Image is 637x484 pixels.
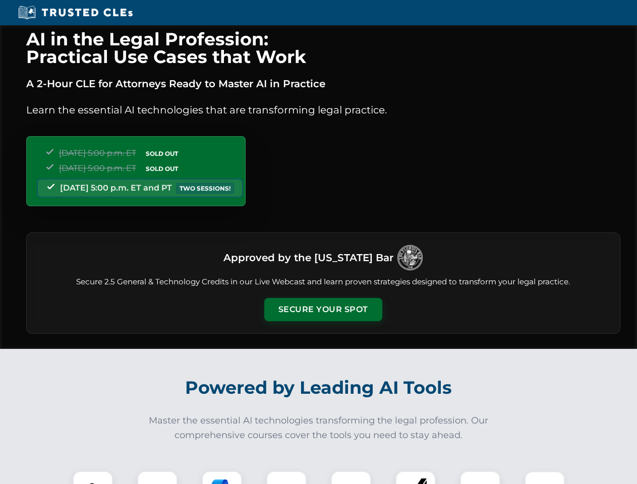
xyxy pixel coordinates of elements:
h2: Powered by Leading AI Tools [39,370,598,405]
img: Trusted CLEs [15,5,136,20]
p: Learn the essential AI technologies that are transforming legal practice. [26,102,620,118]
img: Logo [397,245,423,270]
h1: AI in the Legal Profession: Practical Use Cases that Work [26,30,620,66]
span: [DATE] 5:00 p.m. ET [59,148,136,158]
p: A 2-Hour CLE for Attorneys Ready to Master AI in Practice [26,76,620,92]
span: SOLD OUT [142,148,182,159]
span: [DATE] 5:00 p.m. ET [59,163,136,173]
h3: Approved by the [US_STATE] Bar [223,249,393,267]
span: SOLD OUT [142,163,182,174]
p: Master the essential AI technologies transforming the legal profession. Our comprehensive courses... [142,413,495,443]
button: Secure Your Spot [264,298,382,321]
p: Secure 2.5 General & Technology Credits in our Live Webcast and learn proven strategies designed ... [39,276,608,288]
